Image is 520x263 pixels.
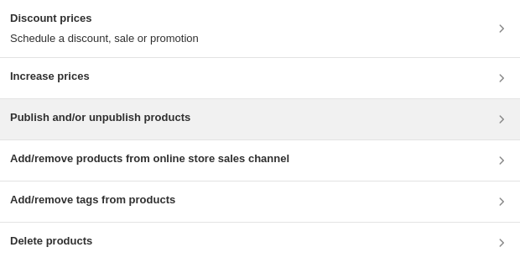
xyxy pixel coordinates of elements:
[10,233,92,250] h3: Delete products
[10,10,199,27] h3: Discount prices
[10,30,199,47] p: Schedule a discount, sale or promotion
[10,109,190,126] h3: Publish and/or unpublish products
[10,192,175,208] h3: Add/remove tags from products
[10,150,289,167] h3: Add/remove products from online store sales channel
[10,68,90,85] h3: Increase prices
